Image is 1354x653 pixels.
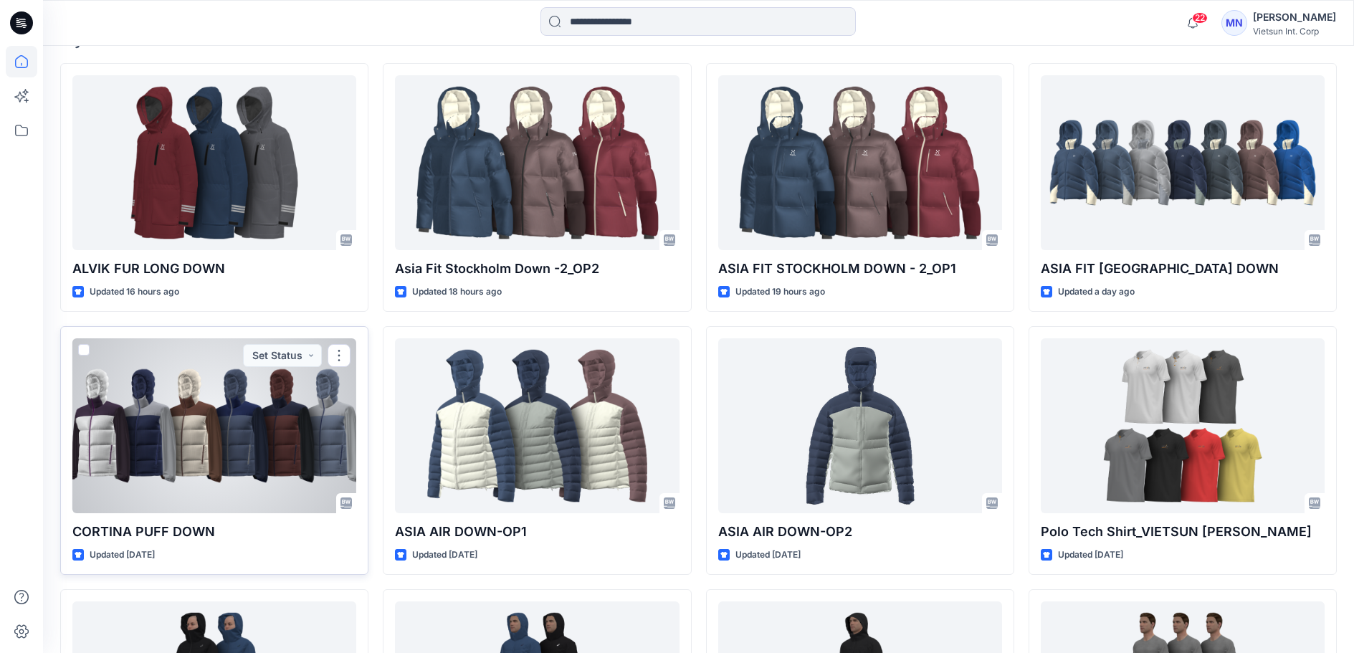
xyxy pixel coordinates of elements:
[735,548,801,563] p: Updated [DATE]
[1253,26,1336,37] div: Vietsun Int. Corp
[412,548,477,563] p: Updated [DATE]
[395,522,679,542] p: ASIA AIR DOWN-OP1
[735,285,825,300] p: Updated 19 hours ago
[718,75,1002,250] a: ASIA FIT STOCKHOLM DOWN - 2​_OP1
[1221,10,1247,36] div: MN
[395,259,679,279] p: Asia Fit Stockholm Down -2​_OP2
[412,285,502,300] p: Updated 18 hours ago
[395,75,679,250] a: Asia Fit Stockholm Down -2​_OP2
[718,338,1002,513] a: ASIA AIR DOWN-OP2
[90,285,179,300] p: Updated 16 hours ago
[1041,338,1325,513] a: Polo Tech Shirt_VIETSUN NINH THUAN
[72,522,356,542] p: CORTINA PUFF DOWN
[72,259,356,279] p: ALVIK FUR LONG DOWN
[1041,259,1325,279] p: ASIA FIT [GEOGRAPHIC_DATA] DOWN
[1041,75,1325,250] a: ASIA FIT STOCKHOLM DOWN
[1058,548,1123,563] p: Updated [DATE]
[395,338,679,513] a: ASIA AIR DOWN-OP1
[90,548,155,563] p: Updated [DATE]
[72,338,356,513] a: CORTINA PUFF DOWN
[72,75,356,250] a: ALVIK FUR LONG DOWN
[718,522,1002,542] p: ASIA AIR DOWN-OP2
[1041,522,1325,542] p: Polo Tech Shirt_VIETSUN [PERSON_NAME]
[718,259,1002,279] p: ASIA FIT STOCKHOLM DOWN - 2​_OP1
[1058,285,1135,300] p: Updated a day ago
[1192,12,1208,24] span: 22
[1253,9,1336,26] div: [PERSON_NAME]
